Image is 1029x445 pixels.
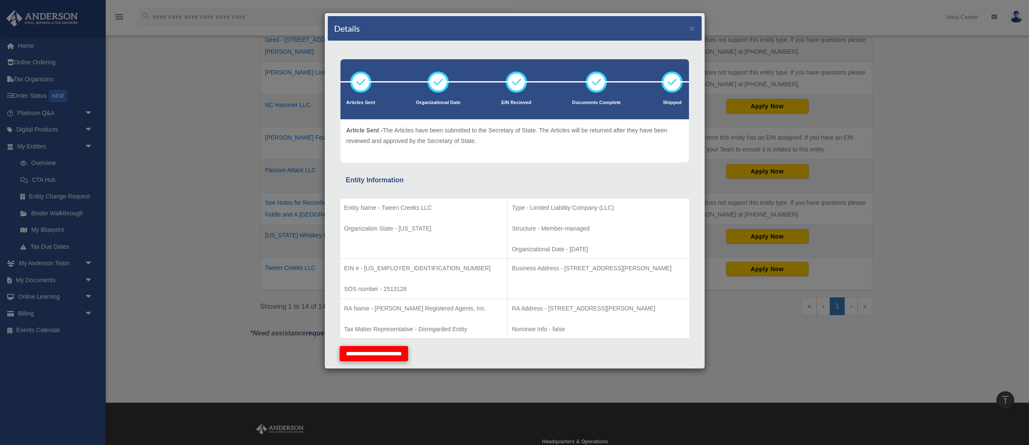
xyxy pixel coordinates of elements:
p: Documents Complete [572,99,621,107]
p: Organizational Date [416,99,461,107]
p: Entity Name - Tween Creeks LLC [344,203,503,213]
p: The Articles have been submitted to the Secretary of State. The Articles will be returned after t... [346,125,683,146]
p: Articles Sent [346,99,375,107]
p: EIN Recieved [501,99,531,107]
p: SOS number - 2513128 [344,284,503,294]
button: × [690,24,695,33]
p: Tax Matter Representative - Disregarded Entity [344,324,503,335]
p: Organizational Date - [DATE] [512,244,685,255]
p: Business Address - [STREET_ADDRESS][PERSON_NAME] [512,263,685,274]
span: Article Sent - [346,127,383,134]
p: Organization State - [US_STATE] [344,223,503,234]
p: Nominee Info - false [512,324,685,335]
p: RA Address - [STREET_ADDRESS][PERSON_NAME] [512,303,685,314]
div: Entity Information [346,174,683,186]
p: RA Name - [PERSON_NAME] Registered Agents, Inc. [344,303,503,314]
p: EIN # - [US_EMPLOYER_IDENTIFICATION_NUMBER] [344,263,503,274]
p: Shipped [661,99,683,107]
h4: Details [334,22,360,34]
p: Structure - Member-managed [512,223,685,234]
p: Type - Limited Liability Company (LLC) [512,203,685,213]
